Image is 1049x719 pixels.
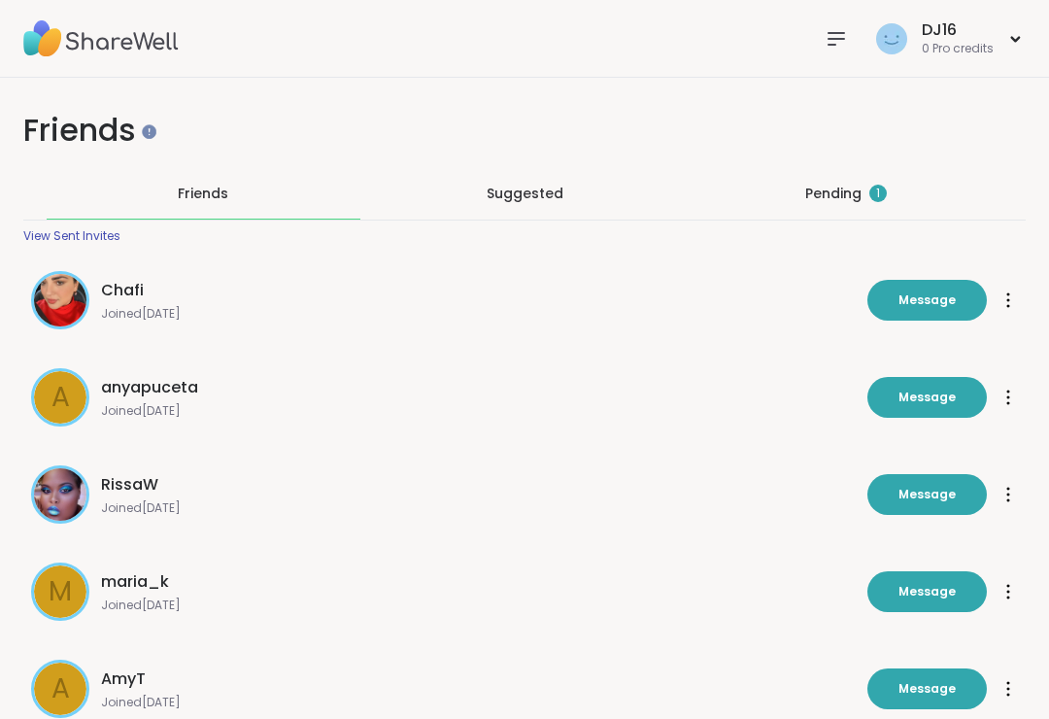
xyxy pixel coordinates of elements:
[178,184,228,203] span: Friends
[867,571,987,612] button: Message
[34,468,86,521] img: RissaW
[898,389,956,406] span: Message
[101,668,146,691] span: AmyT
[101,598,856,613] span: Joined [DATE]
[23,228,120,244] div: View Sent Invites
[101,695,856,710] span: Joined [DATE]
[867,280,987,321] button: Message
[23,109,1026,153] h1: Friends
[34,274,86,326] img: Chafi
[898,680,956,698] span: Message
[101,403,856,419] span: Joined [DATE]
[898,486,956,503] span: Message
[101,500,856,516] span: Joined [DATE]
[805,184,887,203] div: Pending
[898,583,956,600] span: Message
[876,23,907,54] img: DJ16
[51,377,70,418] span: a
[49,571,72,612] span: m
[922,19,994,41] div: DJ16
[101,376,198,399] span: anyapuceta
[487,184,563,203] span: Suggested
[898,291,956,309] span: Message
[101,306,856,322] span: Joined [DATE]
[23,5,179,73] img: ShareWell Nav Logo
[867,474,987,515] button: Message
[51,668,70,709] span: A
[922,41,994,57] div: 0 Pro credits
[142,124,156,139] iframe: Spotlight
[101,570,169,594] span: maria_k
[101,279,144,302] span: Chafi
[876,186,880,202] span: 1
[867,377,987,418] button: Message
[867,668,987,709] button: Message
[101,473,158,496] span: RissaW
